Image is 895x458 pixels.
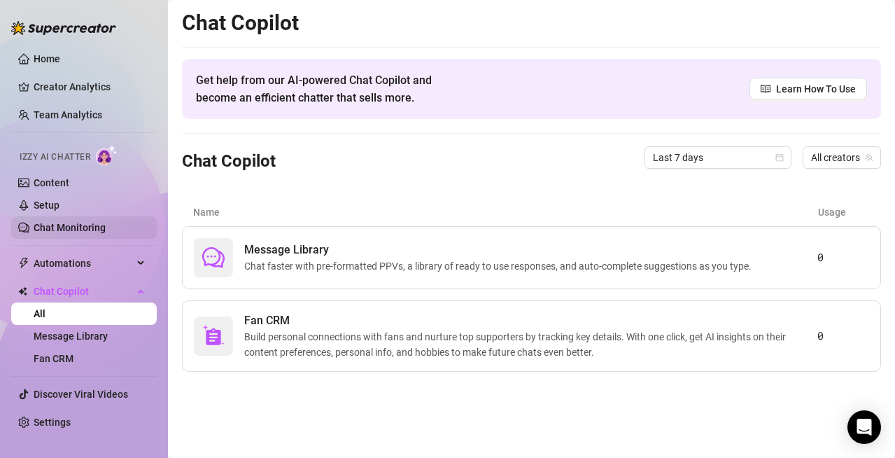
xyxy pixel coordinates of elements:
a: Discover Viral Videos [34,389,128,400]
article: 0 [817,249,869,266]
span: Message Library [244,242,757,258]
div: Open Intercom Messenger [847,410,881,444]
img: logo-BBDzfeDw.svg [11,21,116,35]
article: Name [193,204,818,220]
span: Last 7 days [653,147,783,168]
a: Chat Monitoring [34,222,106,233]
span: Fan CRM [244,312,817,329]
a: Settings [34,417,71,428]
h2: Chat Copilot [182,10,881,36]
article: 0 [817,328,869,345]
a: Team Analytics [34,109,102,120]
span: Izzy AI Chatter [20,151,90,164]
a: Home [34,53,60,64]
a: Content [34,177,69,188]
img: AI Chatter [96,145,118,165]
a: Learn How To Use [749,78,867,100]
span: thunderbolt [18,258,29,269]
span: Chat Copilot [34,280,133,303]
span: Automations [34,252,133,275]
span: Learn How To Use [776,81,856,97]
span: Chat faster with pre-formatted PPVs, a library of ready to use responses, and auto-complete sugge... [244,258,757,274]
a: Setup [34,200,59,211]
h3: Chat Copilot [182,151,276,173]
span: Get help from our AI-powered Chat Copilot and become an efficient chatter that sells more. [196,71,465,106]
article: Usage [818,204,870,220]
span: read [761,84,770,94]
img: svg%3e [202,325,225,347]
span: calendar [775,153,784,162]
img: Chat Copilot [18,286,27,296]
a: Creator Analytics [34,76,146,98]
span: All creators [811,147,873,168]
span: comment [202,247,225,269]
a: Fan CRM [34,353,73,364]
span: Build personal connections with fans and nurture top supporters by tracking key details. With one... [244,329,817,360]
span: team [865,153,873,162]
a: All [34,308,45,319]
a: Message Library [34,331,108,342]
